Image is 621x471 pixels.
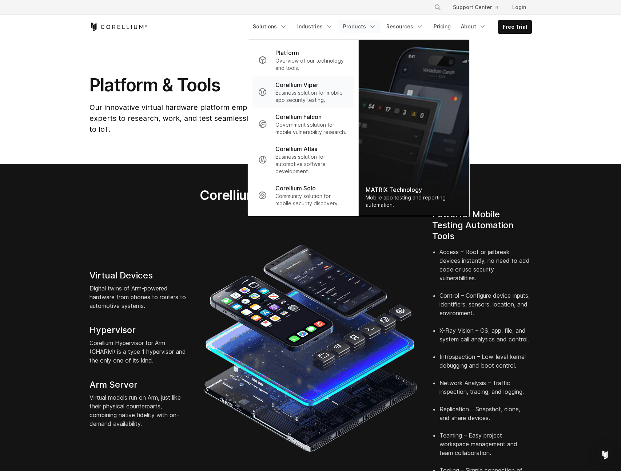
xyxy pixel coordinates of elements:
a: Solutions [248,20,291,33]
a: MATRIX Technology Mobile app testing and reporting automation. [358,40,469,216]
p: Community solution for mobile security discovery. [275,193,348,207]
li: Teaming – Easy project workspace management and team collaboration. [439,431,532,466]
div: Navigation Menu [248,20,532,34]
a: Corellium Solo Community solution for mobile security discovery. [252,179,354,211]
p: Corellium Atlas [275,145,317,153]
div: MATRIX Technology [366,185,462,194]
li: X-Ray Vision – OS, app, file, and system call analytics and control. [439,326,532,352]
p: Virtual models run on Arm, just like their physical counterparts, combining native fidelity with ... [89,393,189,428]
div: Open Intercom Messenger [596,446,614,464]
p: Business solution for mobile app security testing. [275,89,348,104]
span: Our innovative virtual hardware platform empowers developers and security experts to research, wo... [89,103,378,134]
a: Corellium Home [89,23,147,31]
a: Login [506,1,532,14]
a: About [457,20,491,33]
a: Platform Overview of our technology and tools. [252,44,354,76]
h4: Arm Server [89,379,189,390]
a: Corellium Atlas Business solution for automotive software development. [252,140,354,179]
a: Corellium Falcon Government solution for mobile vulnerability research. [252,108,354,140]
h2: Corellium Virtual Hardware Platform [166,187,455,203]
div: Mobile app testing and reporting automation. [366,194,462,209]
h4: Powerful Mobile Testing Automation Tools [432,209,532,242]
p: Corellium Solo [275,184,316,193]
p: Platform [275,48,299,57]
img: Matrix_WebNav_1x [358,40,469,216]
p: Government solution for mobile vulnerability research. [275,121,348,136]
h4: Hypervisor [89,325,189,336]
li: Network Analysis – Traffic inspection, tracing, and logging. [439,379,532,405]
a: Resources [382,20,428,33]
a: Support Center [447,1,503,14]
a: Corellium Viper Business solution for mobile app security testing. [252,76,354,108]
a: Industries [293,20,337,33]
h1: Platform & Tools [89,74,379,96]
a: Pricing [429,20,455,33]
button: Search [431,1,444,14]
p: Digital twins of Arm-powered hardware from phones to routers to automotive systems. [89,284,189,310]
p: Corellium Viper [275,80,318,89]
img: iPhone and Android virtual machine and testing tools [204,241,418,455]
div: Navigation Menu [425,1,532,14]
li: Replication – Snapshot, clone, and share devices. [439,405,532,431]
p: Business solution for automotive software development. [275,153,348,175]
h4: Virtual Devices [89,270,189,281]
a: Products [339,20,381,33]
li: Access – Root or jailbreak devices instantly, no need to add code or use security vulnerabilities. [439,248,532,291]
p: Corellium Falcon [275,112,322,121]
li: Control – Configure device inputs, identifiers, sensors, location, and environment. [439,291,532,326]
li: Introspection – Low-level kernel debugging and boot control. [439,352,532,379]
p: Corellium Hypervisor for Arm (CHARM) is a type 1 hypervisor and the only one of its kind. [89,339,189,365]
p: Overview of our technology and tools. [275,57,348,72]
a: Free Trial [498,20,532,33]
